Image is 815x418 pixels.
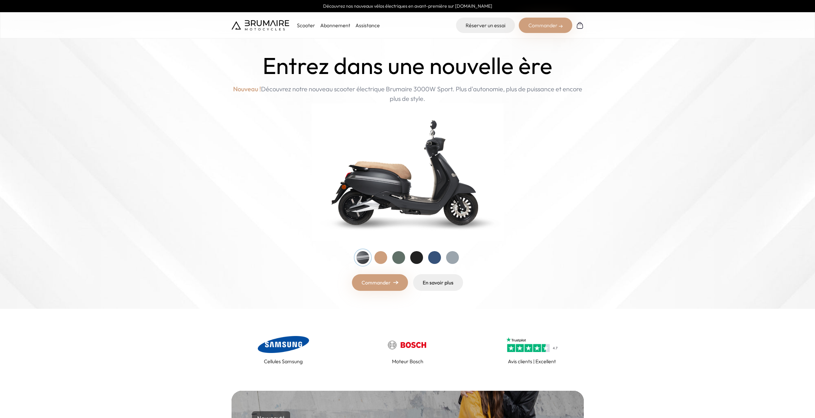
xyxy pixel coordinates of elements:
[519,18,572,33] div: Commander
[393,281,398,284] img: right-arrow.png
[232,84,584,103] p: Découvrez notre nouveau scooter électrique Brumaire 3000W Sport. Plus d'autonomie, plus de puissa...
[264,357,303,365] p: Cellules Samsung
[297,21,315,29] p: Scooter
[232,334,335,365] a: Cellules Samsung
[355,22,380,29] a: Assistance
[233,84,261,94] span: Nouveau !
[320,22,350,29] a: Abonnement
[392,357,423,365] p: Moteur Bosch
[352,274,408,291] a: Commander
[356,334,460,365] a: Moteur Bosch
[480,334,584,365] a: Avis clients | Excellent
[576,21,584,29] img: Panier
[559,24,563,28] img: right-arrow-2.png
[232,20,289,30] img: Brumaire Motocycles
[508,357,556,365] p: Avis clients | Excellent
[456,18,515,33] a: Réserver un essai
[263,53,552,79] h1: Entrez dans une nouvelle ère
[413,274,463,291] a: En savoir plus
